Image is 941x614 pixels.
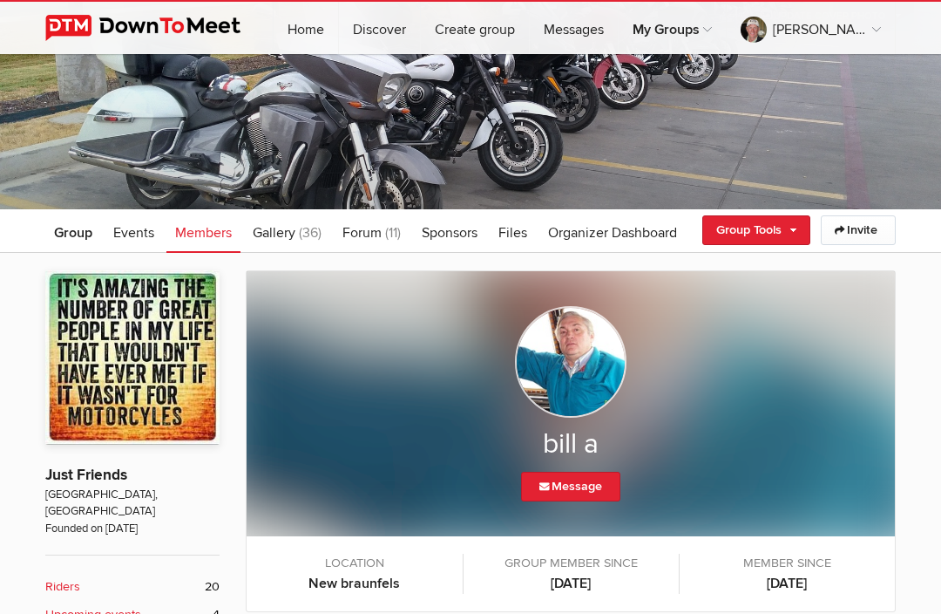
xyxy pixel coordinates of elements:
a: Events [105,209,163,253]
span: Files [498,224,527,242]
a: Messages [530,2,618,54]
img: Just Friends [45,270,220,445]
a: Gallery (36) [244,209,330,253]
span: Founded on [DATE] [45,521,220,537]
b: [DATE] [697,573,878,594]
a: Create group [421,2,529,54]
span: Gallery [253,224,295,242]
a: My Groups [619,2,726,54]
a: Members [166,209,240,253]
span: (11) [385,224,401,242]
a: Riders 20 [45,577,220,597]
span: Forum [342,224,382,242]
span: Events [113,224,154,242]
a: Files [490,209,536,253]
b: Riders [45,577,80,597]
span: (36) [299,224,322,242]
a: Message [521,472,620,501]
span: Group member since [481,554,661,573]
b: [DATE] [481,573,661,594]
span: Members [175,224,232,242]
a: Invite [821,215,896,245]
a: Discover [339,2,420,54]
a: [PERSON_NAME] F [727,2,895,54]
span: LOCATION [264,554,445,573]
a: Home [274,2,338,54]
b: New braunfels [264,573,445,594]
a: Sponsors [413,209,486,253]
a: Group Tools [702,215,810,245]
span: Member since [697,554,878,573]
a: Group [45,209,101,253]
span: [GEOGRAPHIC_DATA], [GEOGRAPHIC_DATA] [45,487,220,521]
a: Organizer Dashboard [539,209,686,253]
span: Organizer Dashboard [548,224,677,242]
h2: bill a [281,426,860,463]
img: bill a [515,306,626,418]
a: Forum (11) [334,209,410,253]
span: Group [54,224,92,242]
img: DownToMeet [45,15,267,41]
span: Sponsors [422,224,477,242]
a: Just Friends [45,466,127,484]
span: 20 [205,577,220,597]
